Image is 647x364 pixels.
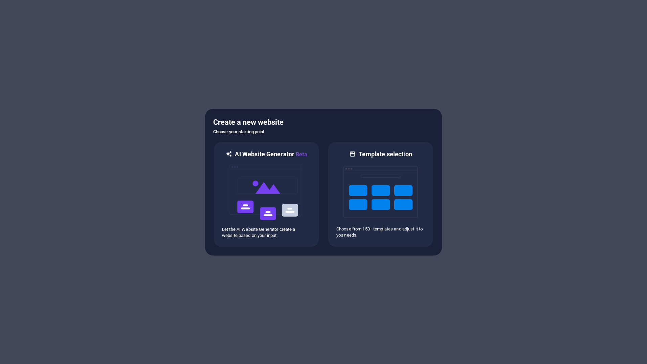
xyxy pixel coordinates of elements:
[359,150,412,158] h6: Template selection
[229,159,304,226] img: ai
[213,141,319,247] div: AI Website GeneratorBetaaiLet the AI Website Generator create a website based on your input.
[213,128,434,136] h6: Choose your starting point
[235,150,307,159] h6: AI Website Generator
[328,141,434,247] div: Template selectionChoose from 150+ templates and adjust it to you needs.
[213,117,434,128] h5: Create a new website
[336,226,425,238] p: Choose from 150+ templates and adjust it to you needs.
[294,151,307,158] span: Beta
[222,226,311,239] p: Let the AI Website Generator create a website based on your input.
